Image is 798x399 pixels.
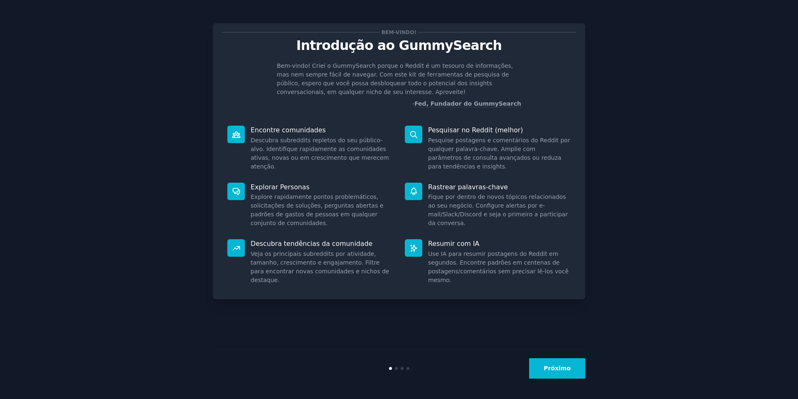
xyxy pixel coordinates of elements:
font: Use IA para resumir postagens do Reddit em segundos. Encontre padrões em centenas de postagens/co... [428,250,569,283]
font: Descubra tendências da comunidade [251,240,372,248]
font: Pesquisar no Reddit (melhor) [428,126,523,134]
a: Fed, Fundador do GummySearch [414,100,521,107]
font: Bem-vindo! Criei o GummySearch porque o Reddit é um tesouro de informações, mas nem sempre fácil ... [277,62,513,95]
font: Rastrear palavras-chave [428,183,508,191]
font: Encontre comunidades [251,126,326,134]
font: Explorar Personas [251,183,310,191]
font: - [412,100,414,107]
button: Próximo [529,358,585,379]
font: Introdução ao GummySearch [296,38,502,53]
font: Resumir com IA [428,240,479,248]
font: Descubra subreddits repletos do seu público-alvo. Identifique rapidamente as comunidades ativas, ... [251,137,389,170]
font: Fique por dentro de novos tópicos relacionados ao seu negócio. Configure alertas por e-mail/Slack... [428,193,568,226]
font: Explore rapidamente pontos problemáticos, solicitações de soluções, perguntas abertas e padrões d... [251,193,383,226]
font: Veja os principais subreddits por atividade, tamanho, crescimento e engajamento. Filtre para enco... [251,250,389,283]
font: Pesquise postagens e comentários do Reddit por qualquer palavra-chave. Amplie com parâmetros de c... [428,137,570,170]
font: Próximo [544,365,571,372]
font: Bem-vindo! [382,30,417,35]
